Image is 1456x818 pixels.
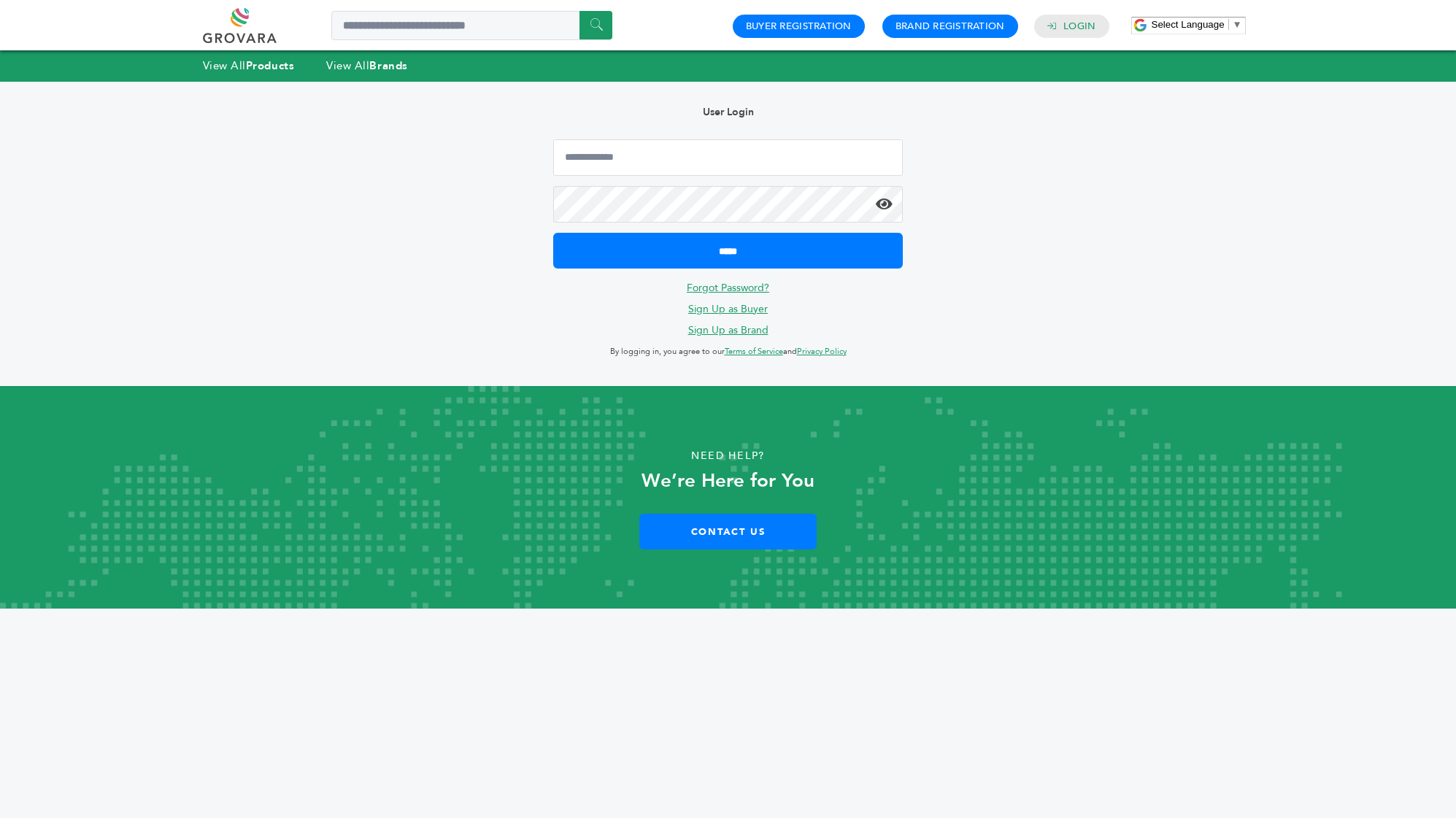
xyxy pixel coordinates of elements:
[1228,19,1229,30] span: ​
[687,281,769,295] a: Forgot Password?
[553,343,903,360] p: By logging in, you agree to our and
[642,468,814,494] strong: We’re Here for You
[746,20,852,33] a: Buyer Registration
[553,139,903,176] input: Email Address
[1233,19,1242,30] span: ▼
[331,11,612,40] input: Search a product or brand...
[639,514,817,549] a: Contact Us
[369,58,407,73] strong: Brands
[688,302,768,316] a: Sign Up as Buyer
[1152,19,1225,30] span: Select Language
[246,58,294,73] strong: Products
[895,20,1005,33] a: Brand Registration
[553,186,903,223] input: Password
[688,323,769,337] a: Sign Up as Brand
[725,346,783,357] a: Terms of Service
[1063,20,1095,33] a: Login
[326,58,408,73] a: View AllBrands
[203,58,295,73] a: View AllProducts
[797,346,847,357] a: Privacy Policy
[73,445,1384,467] p: Need Help?
[703,105,754,119] b: User Login
[1152,19,1242,30] a: Select Language​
